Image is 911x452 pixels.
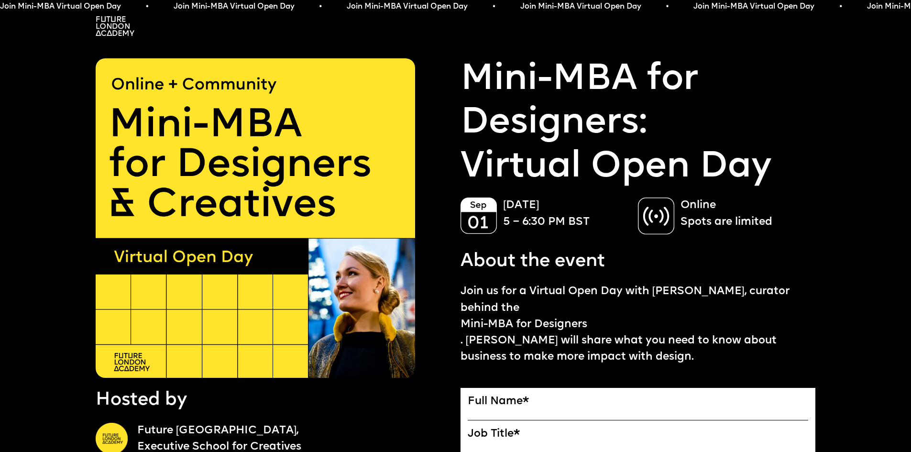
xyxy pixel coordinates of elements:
span: • [839,2,842,11]
p: Join us for a Virtual Open Day with [PERSON_NAME], curator behind the . [PERSON_NAME] will share ... [461,284,816,365]
span: • [492,2,495,11]
p: Hosted by [96,387,187,413]
p: [DATE] 5 – 6:30 PM BST [503,198,590,231]
span: • [319,2,322,11]
span: • [145,2,148,11]
label: Job Title [468,428,809,441]
p: Online Spots are limited [681,198,772,231]
span: • [666,2,669,11]
p: Virtual Open Day [461,58,816,189]
a: Mini-MBA for Designers [461,317,816,333]
img: A logo saying in 3 lines: Future London Academy [96,16,134,36]
p: About the event [461,249,605,274]
a: Mini-MBA for Designers: [461,58,816,146]
label: Full Name [468,395,809,408]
